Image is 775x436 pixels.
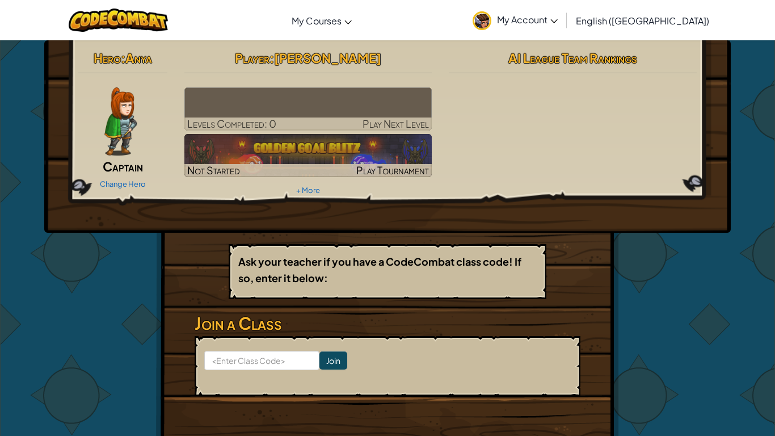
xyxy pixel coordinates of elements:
span: Captain [103,158,143,174]
img: captain-pose.png [104,87,137,156]
a: English ([GEOGRAPHIC_DATA]) [570,5,715,36]
img: Golden Goal [184,134,432,177]
span: AI League Team Rankings [508,50,637,66]
a: + More [296,186,320,195]
a: My Account [467,2,563,38]
span: Play Tournament [356,163,429,177]
span: English ([GEOGRAPHIC_DATA]) [576,15,709,27]
a: Play Next Level [184,87,432,131]
h3: Join a Class [195,311,580,336]
img: avatar [473,11,491,30]
span: Play Next Level [363,117,429,130]
a: Change Hero [100,179,146,188]
span: Anya [125,50,152,66]
span: Player [235,50,269,66]
a: My Courses [286,5,357,36]
img: CodeCombat logo [69,9,168,32]
span: My Courses [292,15,342,27]
span: Hero [94,50,121,66]
span: Not Started [187,163,240,177]
span: Levels Completed: 0 [187,117,276,130]
input: Join [319,351,347,370]
span: : [121,50,125,66]
input: <Enter Class Code> [204,351,319,370]
span: My Account [497,14,558,26]
span: : [269,50,274,66]
a: Not StartedPlay Tournament [184,134,432,177]
b: Ask your teacher if you have a CodeCombat class code! If so, enter it below: [238,255,521,284]
span: [PERSON_NAME] [274,50,381,66]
